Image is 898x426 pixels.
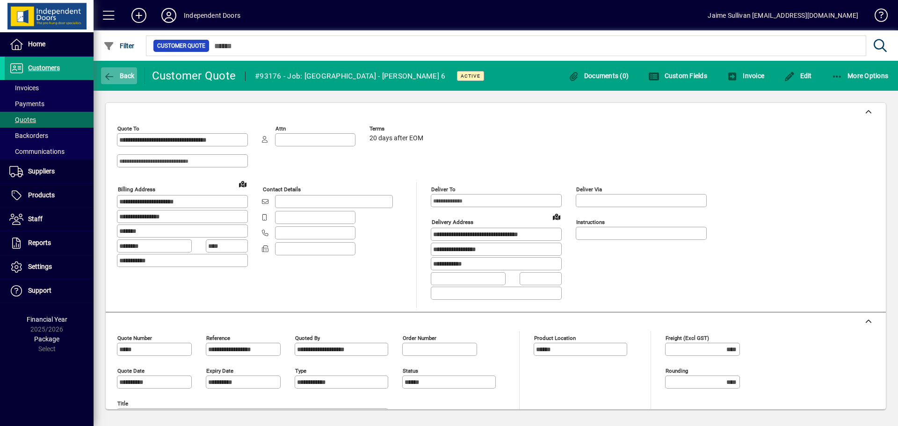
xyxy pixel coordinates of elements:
[117,125,139,132] mat-label: Quote To
[28,64,60,72] span: Customers
[431,186,456,193] mat-label: Deliver To
[565,67,631,84] button: Documents (0)
[832,72,889,79] span: More Options
[103,72,135,79] span: Back
[9,148,65,155] span: Communications
[117,367,145,374] mat-label: Quote date
[206,334,230,341] mat-label: Reference
[27,316,67,323] span: Financial Year
[5,184,94,207] a: Products
[666,334,709,341] mat-label: Freight (excl GST)
[28,215,43,223] span: Staff
[829,67,891,84] button: More Options
[5,208,94,231] a: Staff
[28,191,55,199] span: Products
[184,8,240,23] div: Independent Doors
[403,334,436,341] mat-label: Order number
[9,116,36,123] span: Quotes
[576,219,605,225] mat-label: Instructions
[666,367,688,374] mat-label: Rounding
[5,144,94,159] a: Communications
[549,209,564,224] a: View on map
[784,72,812,79] span: Edit
[275,125,286,132] mat-label: Attn
[5,279,94,303] a: Support
[154,7,184,24] button: Profile
[5,96,94,112] a: Payments
[403,367,418,374] mat-label: Status
[9,100,44,108] span: Payments
[5,160,94,183] a: Suppliers
[152,68,236,83] div: Customer Quote
[9,84,39,92] span: Invoices
[727,72,764,79] span: Invoice
[255,69,445,84] div: #93176 - Job: [GEOGRAPHIC_DATA] - [PERSON_NAME] 6
[5,80,94,96] a: Invoices
[124,7,154,24] button: Add
[568,72,629,79] span: Documents (0)
[28,263,52,270] span: Settings
[28,287,51,294] span: Support
[295,334,320,341] mat-label: Quoted by
[782,67,814,84] button: Edit
[648,72,707,79] span: Custom Fields
[28,40,45,48] span: Home
[5,255,94,279] a: Settings
[5,33,94,56] a: Home
[868,2,886,32] a: Knowledge Base
[28,239,51,246] span: Reports
[206,367,233,374] mat-label: Expiry date
[708,8,858,23] div: Jaime Sullivan [EMAIL_ADDRESS][DOMAIN_NAME]
[461,73,480,79] span: Active
[295,367,306,374] mat-label: Type
[28,167,55,175] span: Suppliers
[724,67,767,84] button: Invoice
[534,334,576,341] mat-label: Product location
[235,176,250,191] a: View on map
[117,400,128,406] mat-label: Title
[9,132,48,139] span: Backorders
[369,135,423,142] span: 20 days after EOM
[646,67,710,84] button: Custom Fields
[101,67,137,84] button: Back
[5,112,94,128] a: Quotes
[5,128,94,144] a: Backorders
[103,42,135,50] span: Filter
[101,37,137,54] button: Filter
[34,335,59,343] span: Package
[5,231,94,255] a: Reports
[576,186,602,193] mat-label: Deliver via
[369,126,426,132] span: Terms
[157,41,205,51] span: Customer Quote
[94,67,145,84] app-page-header-button: Back
[117,334,152,341] mat-label: Quote number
